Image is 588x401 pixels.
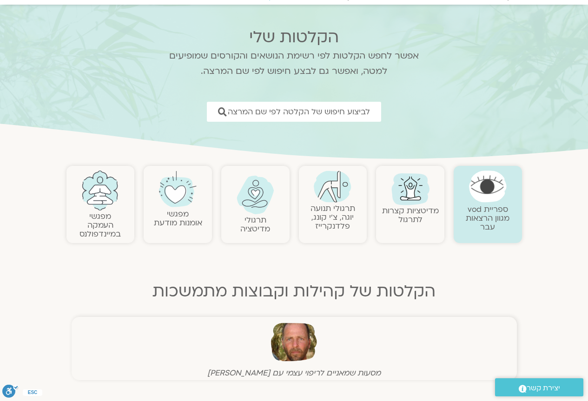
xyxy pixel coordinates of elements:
[157,48,431,79] p: אפשר לחפש הקלטות לפי רשימת הנושאים והקורסים שמופיעים למטה, ואפשר גם לבצע חיפוש לפי שם המרצה.
[157,28,431,46] h2: הקלטות שלי
[207,102,381,122] a: לביצוע חיפוש של הקלטה לפי שם המרצה
[527,382,560,394] span: יצירת קשר
[74,368,515,378] figcaption: מסעות שמאניים לריפוי עצמי עם [PERSON_NAME]
[79,211,121,239] a: מפגשיהעמקה במיינדפולנס
[495,378,583,396] a: יצירת קשר
[240,215,270,234] a: תרגולימדיטציה
[66,282,522,301] h2: הקלטות של קהילות וקבוצות מתמשכות
[228,107,370,116] span: לביצוע חיפוש של הקלטה לפי שם המרצה
[311,203,355,231] a: תרגולי תנועהיוגה, צ׳י קונג, פלדנקרייז
[382,205,439,225] a: מדיטציות קצרות לתרגול
[466,204,509,232] a: ספריית vodמגוון הרצאות עבר
[154,209,202,228] a: מפגשיאומנות מודעת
